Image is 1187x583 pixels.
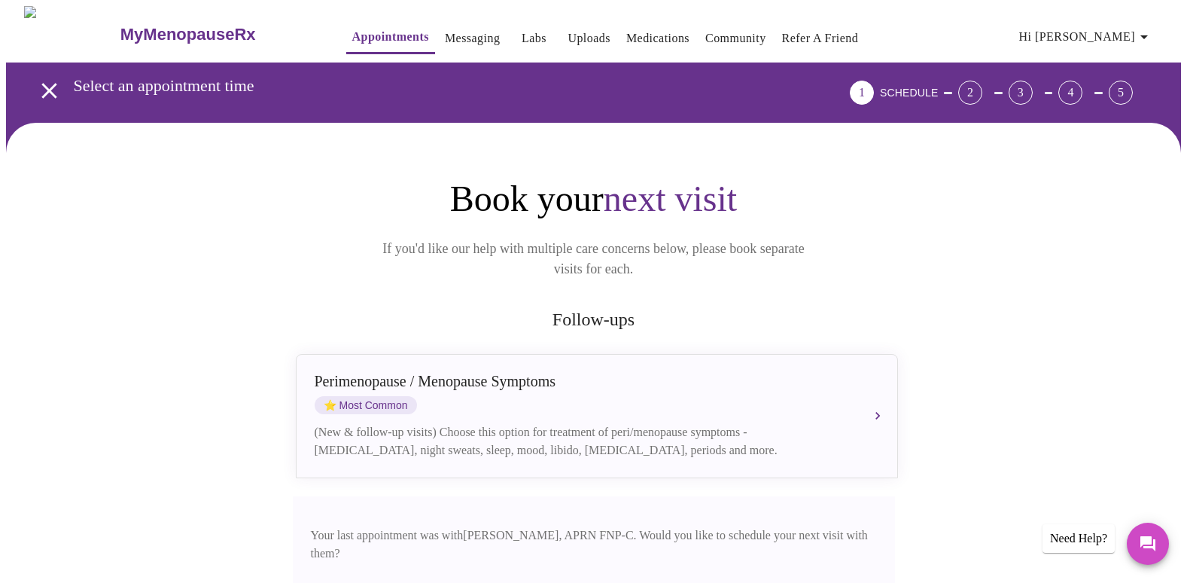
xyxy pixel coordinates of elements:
[296,354,898,478] button: Perimenopause / Menopause SymptomsstarMost Common(New & follow-up visits) Choose this option for ...
[352,26,429,47] a: Appointments
[776,23,865,53] button: Refer a Friend
[346,22,435,54] button: Appointments
[1127,523,1169,565] button: Messages
[850,81,874,105] div: 1
[293,177,895,221] h1: Book your
[1058,81,1082,105] div: 4
[445,28,500,49] a: Messaging
[1042,524,1115,553] div: Need Help?
[880,87,938,99] span: SCHEDULE
[1009,81,1033,105] div: 3
[324,399,336,411] span: star
[510,23,558,53] button: Labs
[118,8,315,61] a: MyMenopauseRx
[568,28,610,49] a: Uploads
[74,76,766,96] h3: Select an appointment time
[620,23,695,53] button: Medications
[120,25,256,44] h3: MyMenopauseRx
[699,23,772,53] button: Community
[1019,26,1153,47] span: Hi [PERSON_NAME]
[958,81,982,105] div: 2
[27,69,72,113] button: open drawer
[626,28,689,49] a: Medications
[562,23,616,53] button: Uploads
[1109,81,1133,105] div: 5
[293,310,895,330] h2: Follow-ups
[604,179,737,218] span: next visit
[782,28,859,49] a: Refer a Friend
[1013,22,1159,52] button: Hi [PERSON_NAME]
[315,396,417,414] span: Most Common
[315,373,849,390] div: Perimenopause / Menopause Symptoms
[24,6,118,63] img: MyMenopauseRx Logo
[311,527,877,563] p: Your last appointment was with [PERSON_NAME], APRN FNP-C . Would you like to schedule your next v...
[315,423,849,459] div: (New & follow-up visits) Choose this option for treatment of peri/menopause symptoms - [MEDICAL_D...
[439,23,506,53] button: Messaging
[705,28,766,49] a: Community
[522,28,546,49] a: Labs
[362,239,826,279] p: If you'd like our help with multiple care concerns below, please book separate visits for each.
